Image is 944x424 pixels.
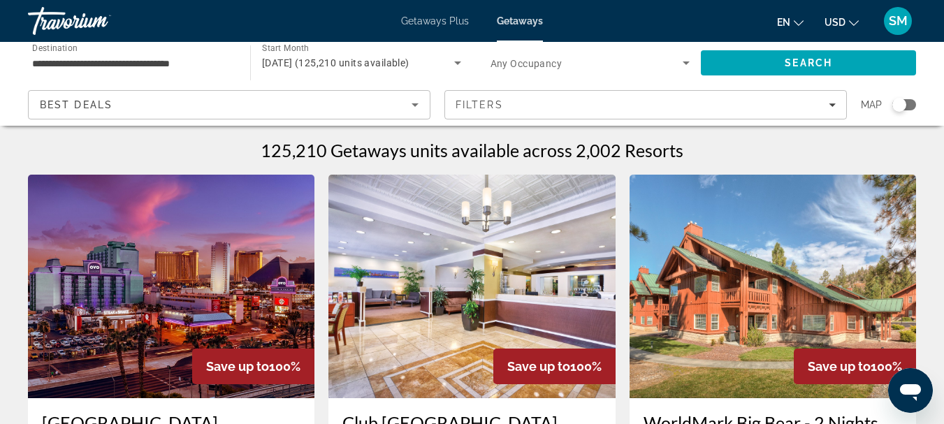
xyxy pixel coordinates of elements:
button: User Menu [880,6,916,36]
img: WorldMark Big Bear - 2 Nights [630,175,916,398]
span: Filters [456,99,503,110]
a: Getaways [497,15,543,27]
span: Map [861,95,882,115]
span: Destination [32,43,78,52]
iframe: Кнопка запуска окна обмена сообщениями [888,368,933,413]
span: Search [785,57,832,68]
div: 100% [794,349,916,384]
button: Change currency [825,12,859,32]
span: USD [825,17,845,28]
mat-select: Sort by [40,96,419,113]
span: en [777,17,790,28]
span: Start Month [262,43,309,53]
span: Best Deals [40,99,112,110]
span: [DATE] (125,210 units available) [262,57,409,68]
span: SM [889,14,908,28]
img: Club Wyndham Harbour Lights - 2 Nights [328,175,615,398]
h1: 125,210 Getaways units available across 2,002 Resorts [261,140,683,161]
span: Save up to [507,359,570,374]
div: 100% [493,349,616,384]
a: Getaways Plus [401,15,469,27]
a: Travorium [28,3,168,39]
button: Filters [444,90,847,119]
button: Search [701,50,916,75]
span: Save up to [808,359,871,374]
div: 100% [192,349,314,384]
img: OYO Hotel & Casino Las Vegas - 3 Nights [28,175,314,398]
button: Change language [777,12,804,32]
span: Save up to [206,359,269,374]
input: Select destination [32,55,232,72]
span: Any Occupancy [491,58,562,69]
